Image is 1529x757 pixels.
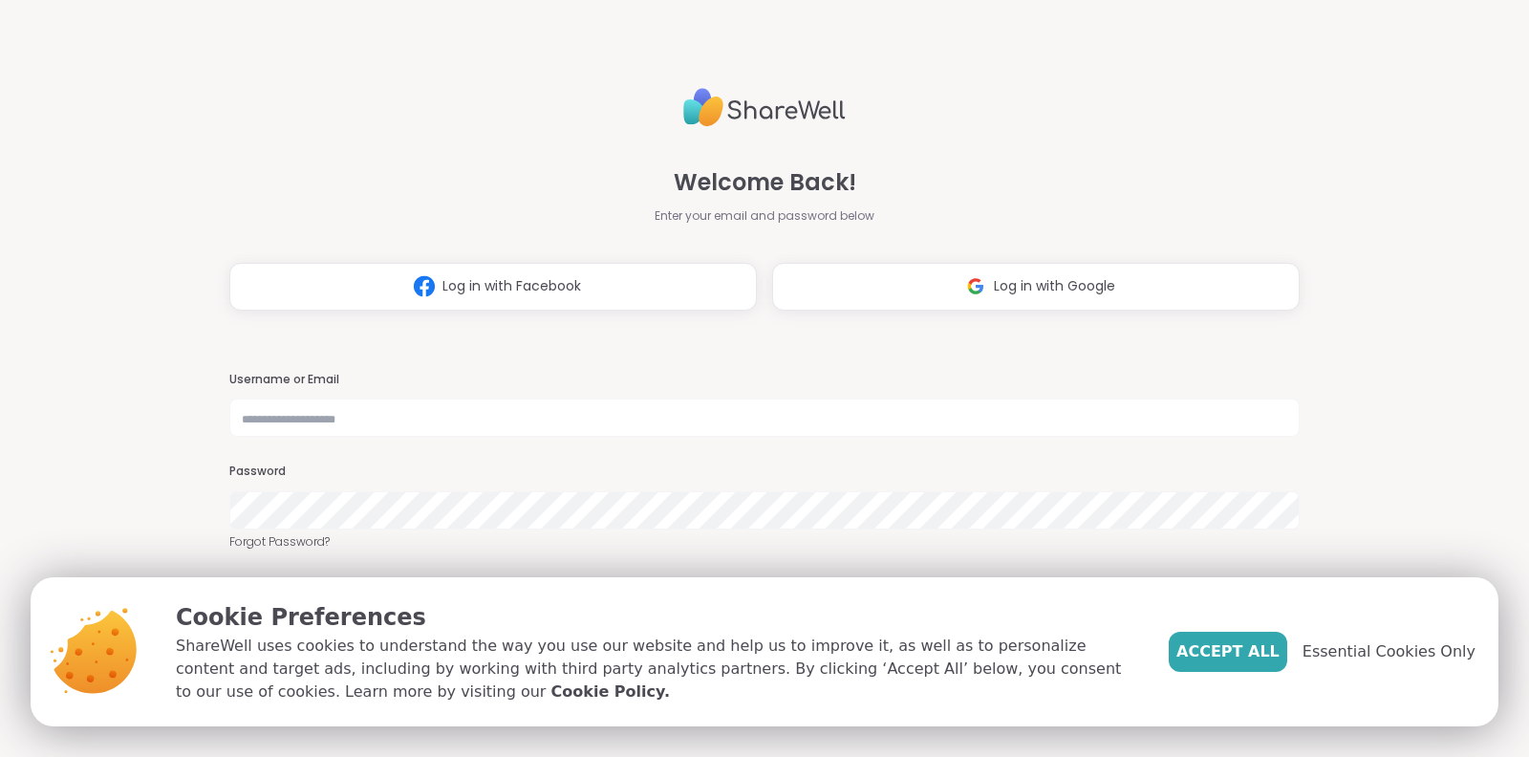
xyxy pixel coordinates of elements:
[1169,632,1287,672] button: Accept All
[442,276,581,296] span: Log in with Facebook
[994,276,1115,296] span: Log in with Google
[683,80,846,135] img: ShareWell Logo
[674,165,856,200] span: Welcome Back!
[229,263,757,311] button: Log in with Facebook
[176,635,1138,703] p: ShareWell uses cookies to understand the way you use our website and help us to improve it, as we...
[1176,640,1280,663] span: Accept All
[229,533,1300,551] a: Forgot Password?
[958,269,994,304] img: ShareWell Logomark
[772,263,1300,311] button: Log in with Google
[406,269,442,304] img: ShareWell Logomark
[229,372,1300,388] h3: Username or Email
[229,464,1300,480] h3: Password
[176,600,1138,635] p: Cookie Preferences
[655,207,874,225] span: Enter your email and password below
[551,681,670,703] a: Cookie Policy.
[1303,640,1475,663] span: Essential Cookies Only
